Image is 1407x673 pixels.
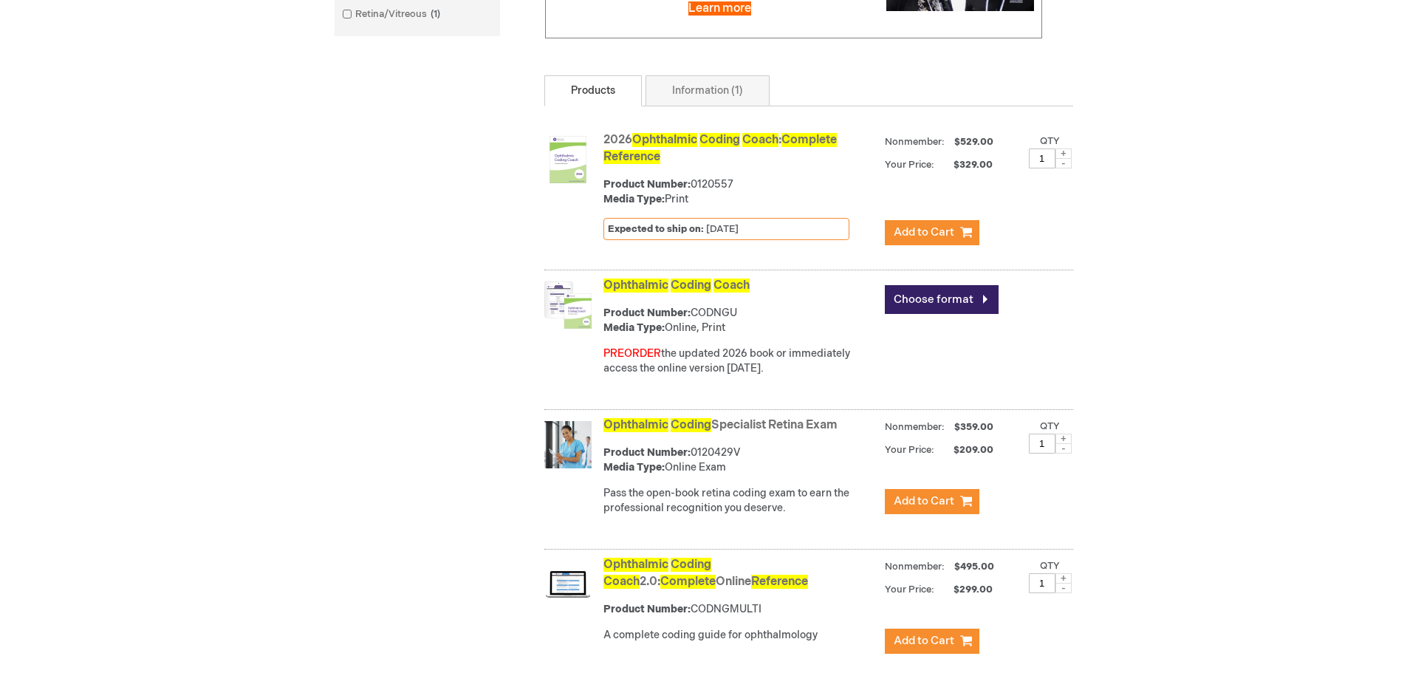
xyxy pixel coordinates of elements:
[713,279,750,293] span: Coach
[544,136,592,183] img: 2026 Ophthalmic Coding Coach: Complete Reference
[603,177,877,207] div: 0120557 Print
[603,628,877,643] div: A complete coding guide for ophthalmology
[706,223,739,235] span: [DATE]
[751,575,808,589] span: Reference
[603,133,837,164] a: 2026Ophthalmic Coding Coach:Complete Reference
[603,575,640,589] span: Coach
[885,159,934,171] strong: Your Price:
[608,223,704,235] strong: Expected to ship on:
[894,225,954,239] span: Add to Cart
[603,418,668,432] span: Ophthalmic
[427,8,444,20] span: 1
[885,558,945,576] strong: Nonmember:
[671,558,711,572] span: Coding
[1029,573,1055,593] input: Qty
[603,603,691,615] strong: Product Number:
[688,1,751,16] a: Learn more
[603,306,877,335] div: CODNGU Online, Print
[885,418,945,437] strong: Nonmember:
[952,421,996,433] span: $359.00
[646,75,770,106] a: Information (1)
[603,193,665,205] strong: Media Type:
[937,159,995,171] span: $329.00
[894,494,954,508] span: Add to Cart
[603,486,877,516] p: Pass the open-book retina coding exam to earn the professional recognition you deserve.
[632,133,697,147] span: Ophthalmic
[1040,135,1060,147] label: Qty
[885,285,999,314] a: Choose format
[1029,148,1055,168] input: Qty
[1029,434,1055,454] input: Qty
[544,561,592,608] img: Ophthalmic Coding Coach 2.0: Complete Online Reference
[937,444,996,456] span: $209.00
[544,421,592,468] img: Ophthalmic Coding Specialist Retina Exam
[885,133,945,151] strong: Nonmember:
[603,178,691,191] strong: Product Number:
[603,307,691,319] strong: Product Number:
[603,446,691,459] strong: Product Number:
[671,279,711,293] span: Coding
[603,461,665,474] strong: Media Type:
[603,279,668,293] span: Ophthalmic
[885,629,979,654] button: Add to Cart
[603,445,877,475] div: 0120429V Online Exam
[603,558,808,589] a: Ophthalmic Coding Coach2.0:CompleteOnlineReference
[885,584,934,595] strong: Your Price:
[544,281,592,329] img: Ophthalmic Coding Coach
[952,561,996,573] span: $495.00
[338,7,446,21] a: Retina/Vitreous1
[699,133,740,147] span: Coding
[544,75,642,106] a: Products
[671,418,711,432] span: Coding
[1040,560,1060,572] label: Qty
[894,634,954,648] span: Add to Cart
[885,489,979,514] button: Add to Cart
[603,321,665,334] strong: Media Type:
[603,602,877,617] div: CODNGMULTI
[1040,420,1060,432] label: Qty
[937,584,995,595] span: $299.00
[885,444,934,456] strong: Your Price:
[660,575,716,589] span: Complete
[603,279,750,293] a: Ophthalmic Coding Coach
[742,133,778,147] span: Coach
[603,418,838,432] a: Ophthalmic CodingSpecialist Retina Exam
[952,136,996,148] span: $529.00
[603,150,660,164] span: Reference
[603,558,668,572] span: Ophthalmic
[603,347,661,360] font: PREORDER
[781,133,837,147] span: Complete
[603,346,877,376] div: the updated 2026 book or immediately access the online version [DATE].
[885,220,979,245] button: Add to Cart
